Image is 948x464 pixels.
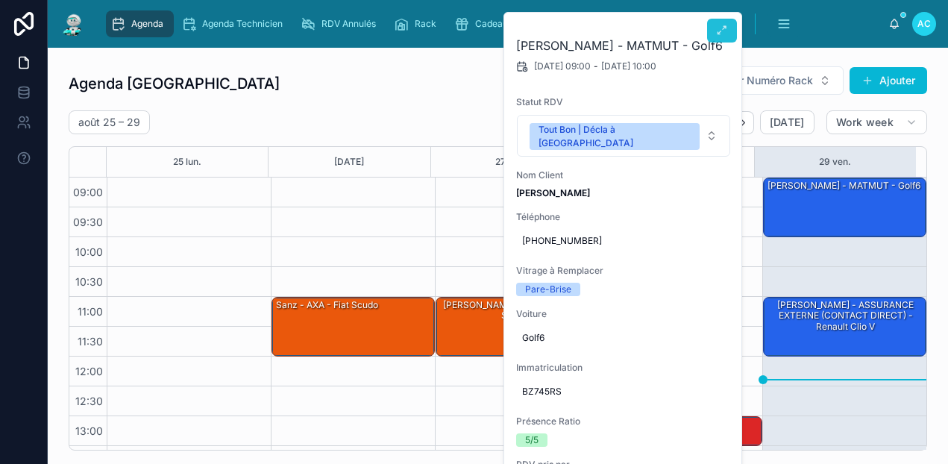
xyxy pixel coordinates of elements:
[516,169,731,181] span: Nom Client
[516,96,731,108] span: Statut RDV
[760,110,814,134] button: [DATE]
[272,298,434,356] div: Sanz - AXA - Fiat scudo
[72,245,107,258] span: 10:00
[106,10,174,37] a: Agenda
[389,10,447,37] a: Rack
[436,298,598,356] div: [PERSON_NAME] - ABEILLE - BMW SERIE 3
[522,235,725,247] span: [PHONE_NUMBER]
[321,18,376,30] span: RDV Annulés
[173,147,201,177] button: 25 lun.
[517,115,730,157] button: Select Button
[74,305,107,318] span: 11:00
[415,18,436,30] span: Rack
[177,10,293,37] a: Agenda Technicien
[764,298,926,356] div: [PERSON_NAME] - ASSURANCE EXTERNE (CONTACT DIRECT) - renault clio V
[764,178,926,236] div: [PERSON_NAME] - MATMUT - Golf6
[450,10,524,37] a: Cadeaux
[516,187,590,198] strong: [PERSON_NAME]
[516,308,731,320] span: Voiture
[516,37,731,54] h2: [PERSON_NAME] - MATMUT - Golf6
[525,283,571,296] div: Pare-Brise
[527,10,656,37] a: Dossiers Non Envoyés
[522,386,725,398] span: BZ745RS
[516,362,731,374] span: Immatriculation
[534,60,591,72] span: [DATE] 09:00
[274,298,380,312] div: Sanz - AXA - Fiat scudo
[539,123,691,150] div: Tout Bon | Décla à [GEOGRAPHIC_DATA]
[72,395,107,407] span: 12:30
[525,433,539,447] div: 5/5
[74,335,107,348] span: 11:30
[733,111,754,134] button: Next
[819,147,851,177] button: 29 ven.
[439,298,597,323] div: [PERSON_NAME] - ABEILLE - BMW SERIE 3
[766,298,925,333] div: [PERSON_NAME] - ASSURANCE EXTERNE (CONTACT DIRECT) - renault clio V
[98,7,888,40] div: scrollable content
[917,18,931,30] span: AC
[850,67,927,94] button: Ajouter
[766,179,922,192] div: [PERSON_NAME] - MATMUT - Golf6
[69,216,107,228] span: 09:30
[69,73,280,94] h1: Agenda [GEOGRAPHIC_DATA]
[334,147,364,177] button: [DATE]
[659,10,744,37] a: Assurances
[516,416,731,427] span: Présence Ratio
[522,332,725,344] span: Golf6
[495,147,527,177] button: 27 mer.
[78,115,140,130] h2: août 25 – 29
[516,265,731,277] span: Vitrage à Remplacer
[516,211,731,223] span: Téléphone
[718,73,813,88] span: Filter Numéro Rack
[836,116,894,129] span: Work week
[69,186,107,198] span: 09:00
[296,10,386,37] a: RDV Annulés
[202,18,283,30] span: Agenda Technicien
[72,365,107,377] span: 12:00
[594,60,598,72] span: -
[131,18,163,30] span: Agenda
[72,424,107,437] span: 13:00
[770,116,805,129] span: [DATE]
[601,60,656,72] span: [DATE] 10:00
[826,110,927,134] button: Work week
[706,66,844,95] button: Select Button
[475,18,513,30] span: Cadeaux
[72,275,107,288] span: 10:30
[60,12,87,36] img: App logo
